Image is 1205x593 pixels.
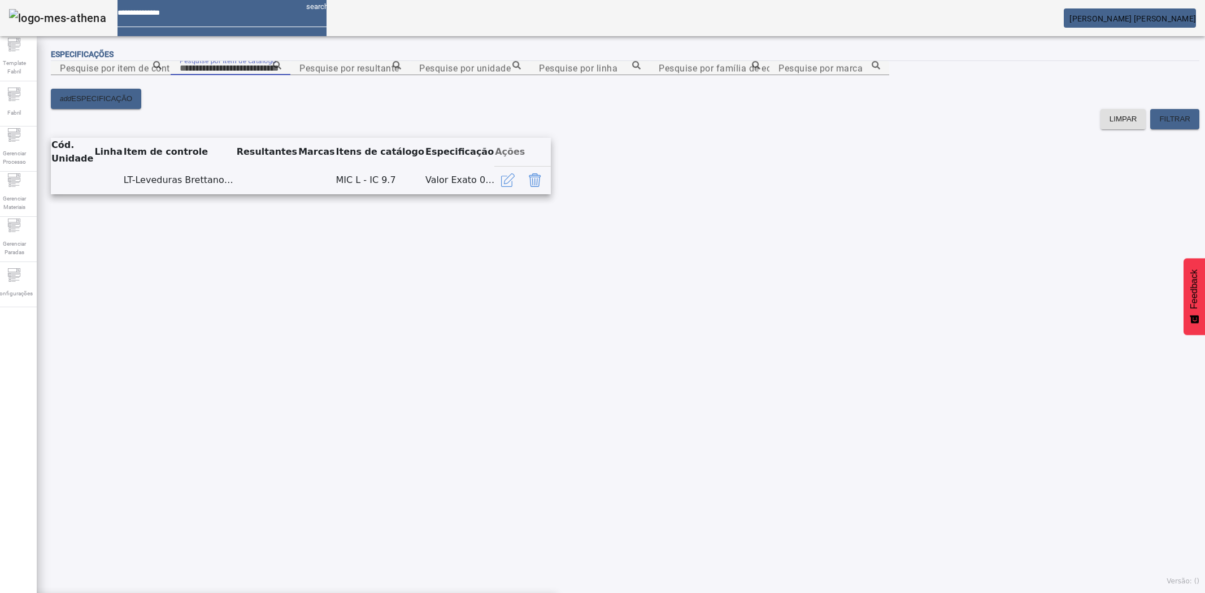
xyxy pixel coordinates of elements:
mat-label: Pesquise por resultante [299,63,399,73]
button: LIMPAR [1100,109,1146,129]
input: Number [60,62,162,75]
span: [PERSON_NAME] [PERSON_NAME] [1069,14,1196,23]
mat-label: Pesquise por linha [539,63,617,73]
th: Cód. Unidade [51,138,94,166]
mat-label: Pesquise por item de catálogo [180,56,276,64]
span: LIMPAR [1110,114,1137,125]
span: FILTRAR [1159,114,1190,125]
th: Especificação [425,138,494,166]
input: Number [419,62,521,75]
td: MIC L - IC 9.7 [336,166,425,194]
th: Marcas [298,138,335,166]
span: Especificações [51,50,114,59]
mat-label: Pesquise por unidade [419,63,511,73]
mat-label: Pesquise por item de controle [60,63,186,73]
button: FILTRAR [1150,109,1199,129]
img: logo-mes-athena [9,9,106,27]
input: Number [778,62,880,75]
input: Number [180,62,281,75]
input: Number [659,62,760,75]
th: Resultantes [236,138,298,166]
input: Number [539,62,641,75]
span: Versão: () [1167,577,1199,585]
span: Fabril [4,105,24,120]
th: Item de controle [123,138,236,166]
th: Itens de catálogo [336,138,425,166]
th: Ações [494,138,551,166]
td: LT-Leveduras Brettanomyces([PERSON_NAME])-[URL] Pz [123,166,236,194]
input: Number [299,62,401,75]
mat-label: Pesquise por marca [778,63,863,73]
span: ESPECIFICAÇÃO [71,93,132,104]
span: Feedback [1189,269,1199,309]
mat-label: Pesquise por família de equipamento [659,63,817,73]
button: Feedback - Mostrar pesquisa [1184,258,1205,335]
td: Valor Exato 0,000 [425,166,494,194]
button: addESPECIFICAÇÃO [51,89,141,109]
th: Linha [94,138,123,166]
button: Delete [521,167,549,194]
